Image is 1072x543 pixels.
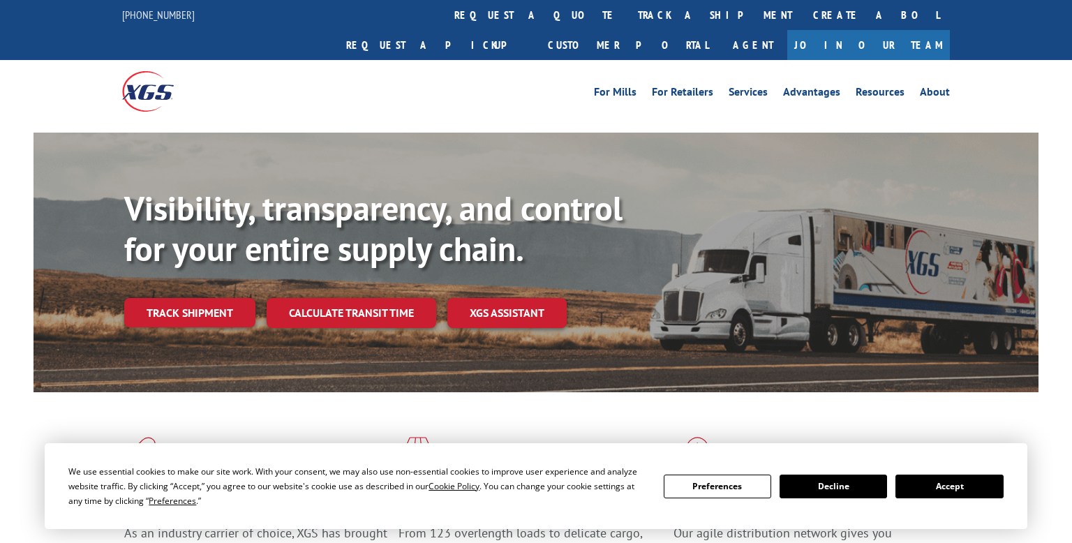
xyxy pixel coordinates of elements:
[537,30,719,60] a: Customer Portal
[447,298,567,328] a: XGS ASSISTANT
[399,437,431,473] img: xgs-icon-focused-on-flooring-red
[652,87,713,102] a: For Retailers
[124,437,167,473] img: xgs-icon-total-supply-chain-intelligence-red
[149,495,196,507] span: Preferences
[719,30,787,60] a: Agent
[336,30,537,60] a: Request a pickup
[673,437,722,473] img: xgs-icon-flagship-distribution-model-red
[267,298,436,328] a: Calculate transit time
[856,87,904,102] a: Resources
[895,475,1003,498] button: Accept
[664,475,771,498] button: Preferences
[920,87,950,102] a: About
[729,87,768,102] a: Services
[124,186,623,270] b: Visibility, transparency, and control for your entire supply chain.
[124,298,255,327] a: Track shipment
[783,87,840,102] a: Advantages
[780,475,887,498] button: Decline
[787,30,950,60] a: Join Our Team
[68,464,646,508] div: We use essential cookies to make our site work. With your consent, we may also use non-essential ...
[45,443,1027,529] div: Cookie Consent Prompt
[122,8,195,22] a: [PHONE_NUMBER]
[594,87,636,102] a: For Mills
[429,480,479,492] span: Cookie Policy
